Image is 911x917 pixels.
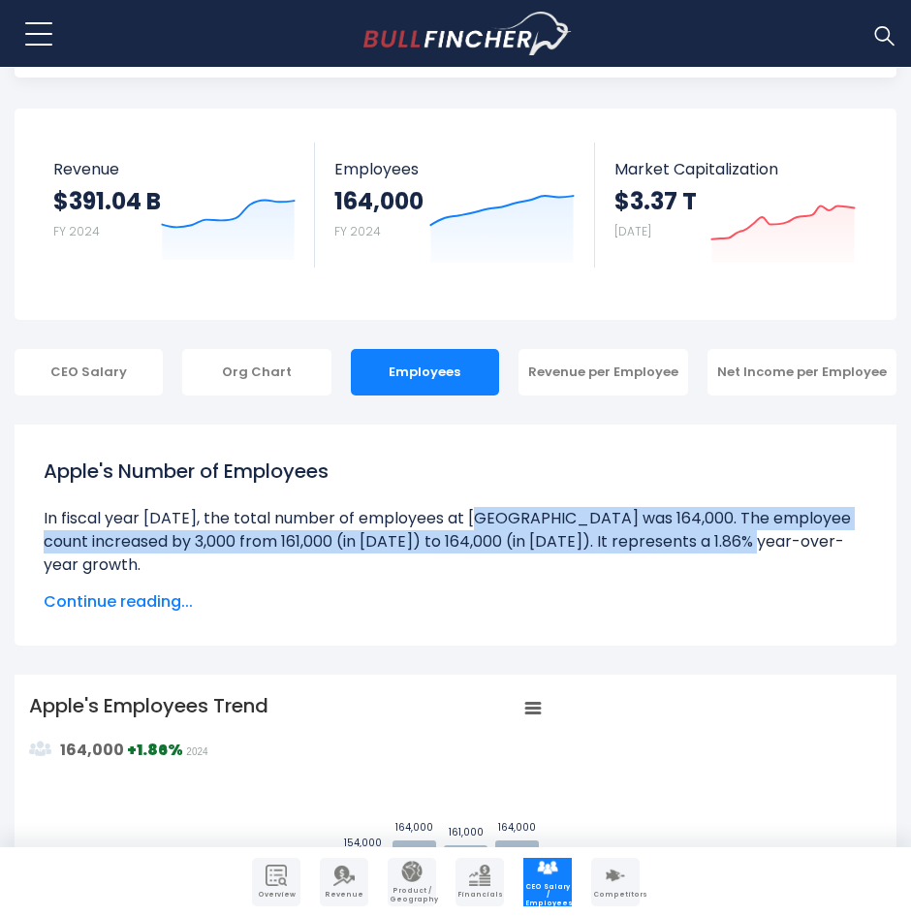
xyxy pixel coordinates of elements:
div: Employees [351,349,499,395]
text: 164,000 [395,820,433,835]
strong: 164,000 [60,739,124,761]
span: Revenue [322,891,366,899]
div: Net Income per Employee [707,349,896,395]
span: Competitors [593,891,638,899]
span: Revenue [53,160,296,178]
div: Revenue per Employee [518,349,688,395]
span: CEO Salary / Employees [525,883,570,907]
a: Company Financials [455,858,504,906]
a: Employees 164,000 FY 2024 [315,142,594,268]
li: In fiscal year [DATE], the total number of employees at [GEOGRAPHIC_DATA] was 164,000. The employ... [44,507,867,577]
span: Continue reading... [44,590,867,614]
span: 2024 [186,746,207,757]
tspan: Apple's Employees Trend [29,692,268,719]
a: Company Revenue [320,858,368,906]
div: CEO Salary [15,349,163,395]
a: Company Competitors [591,858,640,906]
span: Financials [457,891,502,899]
span: Product / Geography [390,887,434,903]
h1: Apple's Number of Employees [44,457,867,486]
text: 154,000 [344,836,382,850]
a: Go to homepage [363,12,572,56]
small: FY 2024 [334,223,381,239]
span: Employees [334,160,575,178]
strong: $3.37 T [614,186,697,216]
img: bullfincher logo [363,12,572,56]
img: graph_employee_icon.svg [29,738,52,761]
a: Company Overview [252,858,300,906]
strong: + [127,739,183,761]
a: Market Capitalization $3.37 T [DATE] [595,142,875,268]
text: 164,000 [498,820,536,835]
strong: $391.04 B [53,186,161,216]
a: Company Employees [523,858,572,906]
a: Revenue $391.04 B FY 2024 [34,142,315,268]
strong: 164,000 [334,186,424,216]
small: [DATE] [614,223,651,239]
a: Company Product/Geography [388,858,436,906]
small: FY 2024 [53,223,100,239]
span: Overview [254,891,298,899]
strong: 1.86% [137,739,183,761]
div: Org Chart [182,349,330,395]
text: 161,000 [449,825,484,839]
span: Market Capitalization [614,160,856,178]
